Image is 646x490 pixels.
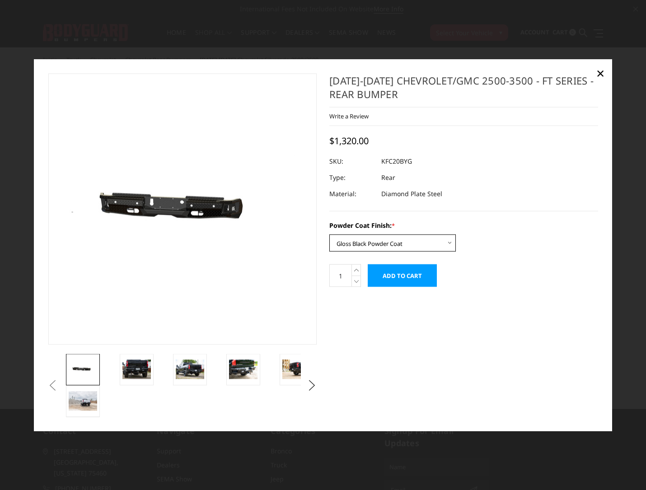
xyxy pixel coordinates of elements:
img: 2020-2025 Chevrolet/GMC 2500-3500 - FT Series - Rear Bumper [69,391,97,410]
img: 2020-2025 Chevrolet/GMC 2500-3500 - FT Series - Rear Bumper [282,360,311,379]
span: $1,320.00 [329,135,369,147]
img: 2020-2025 Chevrolet/GMC 2500-3500 - FT Series - Rear Bumper [229,360,257,379]
dt: Material: [329,186,374,202]
a: Write a Review [329,112,369,120]
button: Previous [46,378,60,392]
dt: Type: [329,170,374,186]
h1: [DATE]-[DATE] Chevrolet/GMC 2500-3500 - FT Series - Rear Bumper [329,73,598,107]
label: Powder Coat Finish: [329,221,598,230]
a: 2020-2025 Chevrolet/GMC 2500-3500 - FT Series - Rear Bumper [48,73,317,344]
img: 2020-2025 Chevrolet/GMC 2500-3500 - FT Series - Rear Bumper [69,363,97,376]
button: Next [305,378,319,392]
dd: KFC20BYG [381,153,412,170]
dd: Diamond Plate Steel [381,186,442,202]
dd: Rear [381,170,395,186]
dt: SKU: [329,153,374,170]
span: × [596,63,604,82]
a: Close [593,66,608,80]
img: 2020-2025 Chevrolet/GMC 2500-3500 - FT Series - Rear Bumper [122,360,151,379]
img: 2020-2025 Chevrolet/GMC 2500-3500 - FT Series - Rear Bumper [176,360,204,379]
input: Add to Cart [368,264,437,287]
